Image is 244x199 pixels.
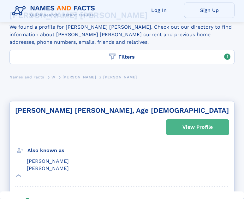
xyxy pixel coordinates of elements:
[9,73,44,81] a: Names and Facts
[103,75,137,79] span: [PERSON_NAME]
[27,165,69,171] span: [PERSON_NAME]
[51,75,56,79] span: W
[15,173,22,178] div: ❯
[62,75,96,79] span: [PERSON_NAME]
[27,158,69,164] span: [PERSON_NAME]
[15,106,229,114] a: [PERSON_NAME] [PERSON_NAME], Age [DEMOGRAPHIC_DATA]
[182,120,213,134] div: View Profile
[184,3,235,18] a: Sign Up
[27,145,69,156] h3: Also known as
[134,3,184,18] a: Log In
[9,3,100,20] img: Logo Names and Facts
[51,73,56,81] a: W
[166,120,229,135] a: View Profile
[9,50,235,64] label: Filters
[62,73,96,81] a: [PERSON_NAME]
[9,23,235,48] div: We found a profile for [PERSON_NAME] [PERSON_NAME]. Check out our directory to find information a...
